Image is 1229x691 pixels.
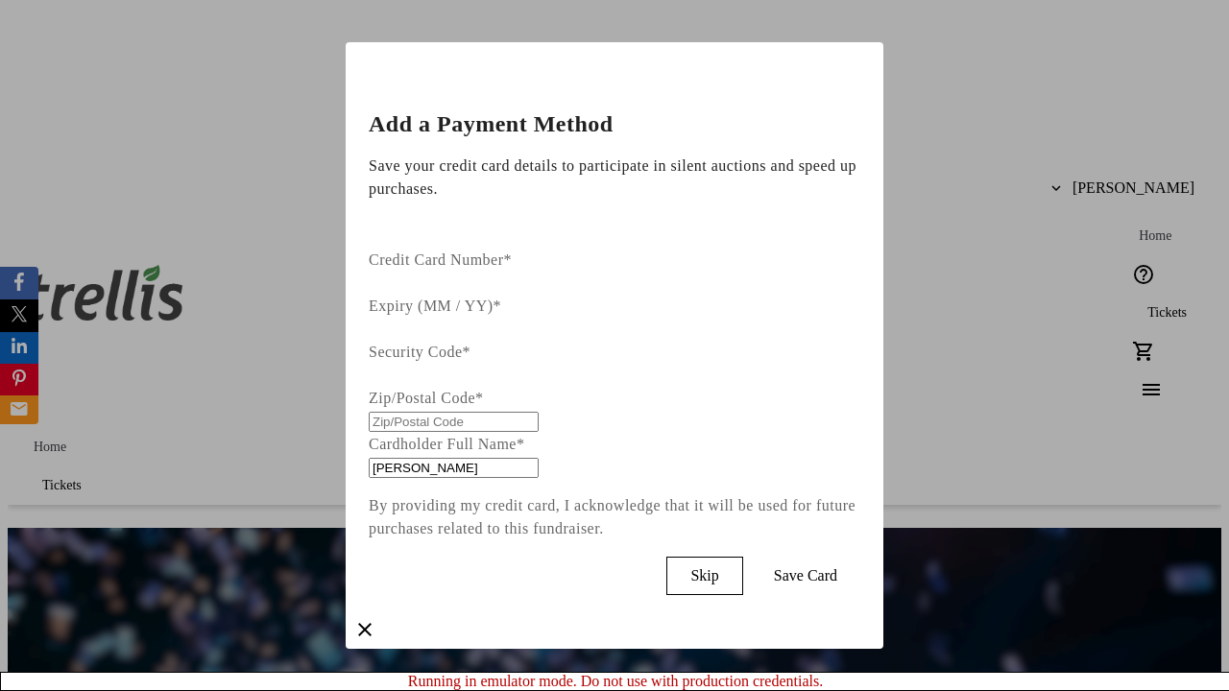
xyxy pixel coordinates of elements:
[774,567,837,584] span: Save Card
[346,610,384,649] button: close
[690,567,718,584] span: Skip
[369,298,501,314] label: Expiry (MM / YY)*
[369,318,860,341] iframe: Secure expiration date input frame
[369,390,484,406] label: Zip/Postal Code*
[369,344,470,360] label: Security Code*
[369,458,539,478] input: Card Holder Name
[369,436,524,452] label: Cardholder Full Name*
[751,557,860,595] button: Save Card
[666,557,742,595] button: Skip
[369,155,860,201] p: Save your credit card details to participate in silent auctions and speed up purchases.
[369,112,860,135] h2: Add a Payment Method
[369,272,860,295] iframe: Secure card number input frame
[369,364,860,387] iframe: Secure CVC input frame
[369,494,860,540] p: By providing my credit card, I acknowledge that it will be used for future purchases related to t...
[369,412,539,432] input: Zip/Postal Code
[369,251,512,268] label: Credit Card Number*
